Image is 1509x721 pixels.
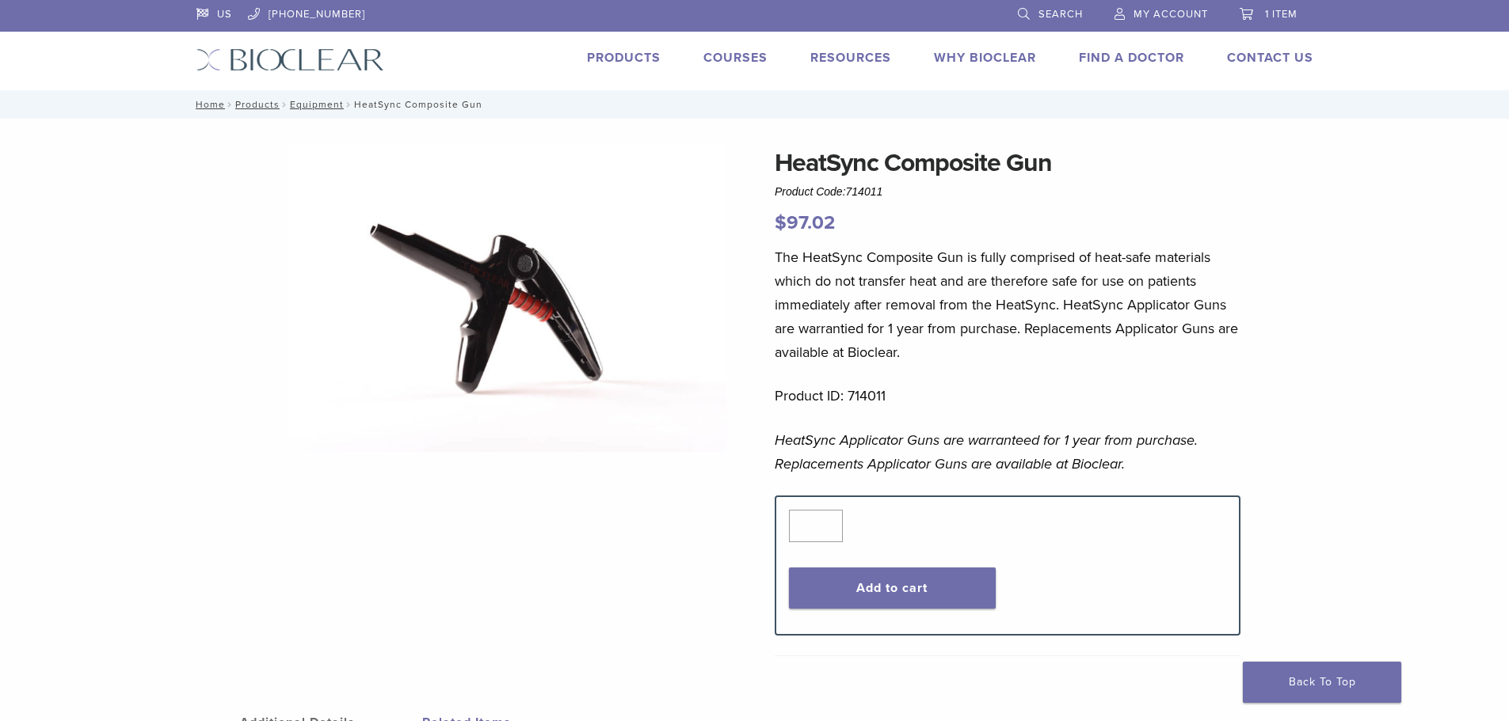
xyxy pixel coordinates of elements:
span: My Account [1134,8,1208,21]
nav: HeatSync Composite Gun [185,90,1325,119]
a: Contact Us [1227,50,1313,66]
a: Resources [810,50,891,66]
img: HeatSync Composite Gun-1 [289,144,726,452]
a: Equipment [290,99,344,110]
span: 714011 [846,185,883,198]
button: Add to cart [789,567,996,609]
span: / [280,101,290,108]
img: Bioclear [196,48,384,71]
a: Products [587,50,661,66]
a: Courses [703,50,768,66]
span: Product Code: [775,185,882,198]
em: HeatSync Applicator Guns are warranteed for 1 year from purchase. Replacements Applicator Guns ar... [775,431,1198,472]
span: / [225,101,235,108]
a: Home [191,99,225,110]
a: Products [235,99,280,110]
span: / [344,101,354,108]
bdi: 97.02 [775,211,835,234]
span: 1 item [1265,8,1298,21]
p: Product ID: 714011 [775,384,1240,408]
a: Why Bioclear [934,50,1036,66]
p: The HeatSync Composite Gun is fully comprised of heat-safe materials which do not transfer heat a... [775,245,1240,364]
span: $ [775,211,787,234]
a: Back To Top [1243,662,1401,703]
span: Search [1038,8,1083,21]
a: Find A Doctor [1079,50,1184,66]
h1: HeatSync Composite Gun [775,144,1240,182]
